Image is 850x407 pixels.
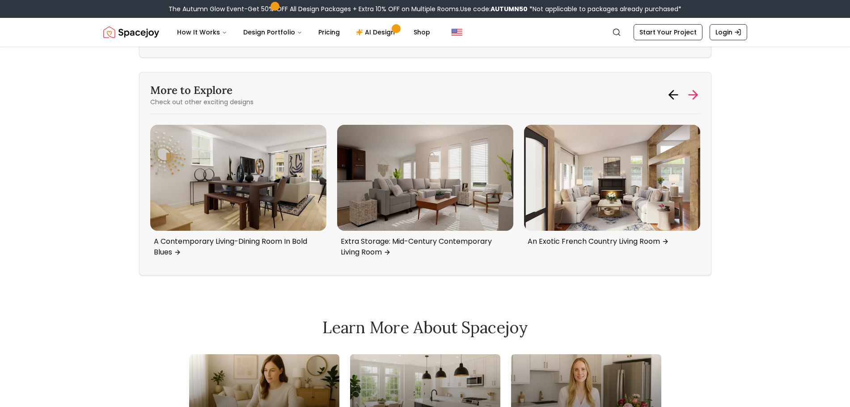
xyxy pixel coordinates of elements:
p: An Exotic French Country Living Room [528,236,693,247]
nav: Global [103,18,747,47]
div: Carousel [150,125,700,264]
a: Start Your Project [634,24,702,40]
p: Check out other exciting designs [150,98,254,106]
a: A Contemporary Living-Dining Room In Bold BluesA Contemporary Living-Dining Room In Bold Blues [150,125,326,261]
img: United States [452,27,462,38]
div: 3 / 6 [524,125,700,253]
nav: Main [170,23,437,41]
div: The Autumn Glow Event-Get 50% OFF All Design Packages + Extra 10% OFF on Multiple Rooms. [169,4,681,13]
a: Shop [406,23,437,41]
h2: Learn More About Spacejoy [189,318,661,336]
p: A Contemporary Living-Dining Room In Bold Blues [154,236,319,258]
button: Design Portfolio [236,23,309,41]
div: 2 / 6 [337,125,513,264]
a: An Exotic French Country Living RoomAn Exotic French Country Living Room [524,125,700,250]
span: Use code: [460,4,528,13]
b: AUTUMN50 [491,4,528,13]
a: Login [710,24,747,40]
img: An Exotic French Country Living Room [524,125,700,230]
div: 1 / 6 [150,125,326,264]
a: AI Design [349,23,405,41]
a: Extra Storage: Mid-Century Contemporary Living RoomExtra Storage: Mid-Century Contemporary Living... [337,125,513,261]
a: Spacejoy [103,23,159,41]
h3: More to Explore [150,83,254,98]
button: How It Works [170,23,234,41]
img: A Contemporary Living-Dining Room In Bold Blues [150,125,326,230]
span: *Not applicable to packages already purchased* [528,4,681,13]
img: Spacejoy Logo [103,23,159,41]
p: Extra Storage: Mid-Century Contemporary Living Room [341,236,506,258]
a: Pricing [311,23,347,41]
img: Extra Storage: Mid-Century Contemporary Living Room [337,125,513,230]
